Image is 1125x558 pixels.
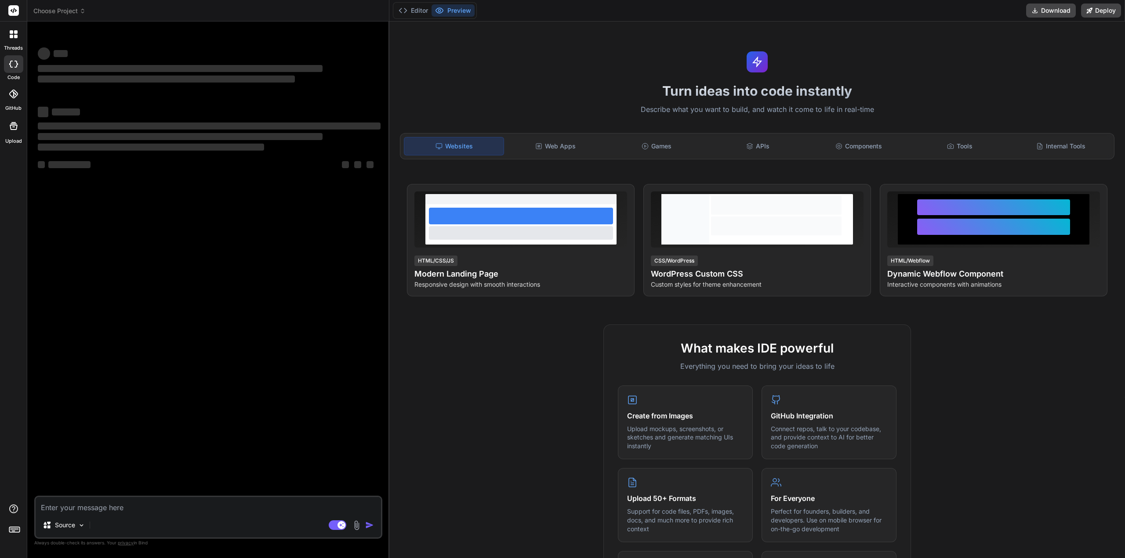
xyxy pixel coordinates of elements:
label: GitHub [5,104,22,112]
img: Pick Models [78,522,85,529]
button: Deploy [1081,4,1121,18]
div: Internal Tools [1011,137,1110,155]
h4: Dynamic Webflow Component [887,268,1100,280]
h4: WordPress Custom CSS [651,268,864,280]
p: Perfect for founders, builders, and developers. Use on mobile browser for on-the-go development [771,507,887,533]
span: ‌ [38,161,45,168]
span: ‌ [367,161,374,168]
h4: Create from Images [627,410,744,421]
h1: Turn ideas into code instantly [395,83,1120,99]
span: ‌ [354,161,361,168]
p: Upload mockups, screenshots, or sketches and generate matching UIs instantly [627,425,744,450]
span: ‌ [38,65,323,72]
h2: What makes IDE powerful [618,339,896,357]
p: Describe what you want to build, and watch it come to life in real-time [395,104,1120,115]
p: Support for code files, PDFs, images, docs, and much more to provide rich context [627,507,744,533]
p: Responsive design with smooth interactions [414,280,627,289]
button: Preview [432,4,475,17]
h4: GitHub Integration [771,410,887,421]
label: threads [4,44,23,52]
h4: For Everyone [771,493,887,504]
h4: Modern Landing Page [414,268,627,280]
span: ‌ [38,76,295,83]
p: Source [55,521,75,529]
span: ‌ [48,161,91,168]
div: APIs [708,137,807,155]
p: Always double-check its answers. Your in Bind [34,539,382,547]
span: ‌ [54,50,68,57]
span: ‌ [342,161,349,168]
div: Games [607,137,706,155]
img: attachment [352,520,362,530]
div: Components [809,137,908,155]
div: Tools [910,137,1009,155]
div: HTML/Webflow [887,256,933,266]
div: CSS/WordPress [651,256,698,266]
p: Interactive components with animations [887,280,1100,289]
p: Custom styles for theme enhancement [651,280,864,289]
span: ‌ [38,144,264,151]
span: Choose Project [33,7,86,15]
p: Connect repos, talk to your codebase, and provide context to AI for better code generation [771,425,887,450]
span: ‌ [38,122,381,130]
label: Upload [5,137,22,145]
img: icon [365,521,374,529]
div: Websites [404,137,504,155]
span: privacy [118,540,134,545]
button: Download [1026,4,1076,18]
div: HTML/CSS/JS [414,256,457,266]
div: Web Apps [506,137,605,155]
p: Everything you need to bring your ideas to life [618,361,896,371]
label: code [7,74,20,81]
span: ‌ [38,107,48,117]
span: ‌ [38,47,50,60]
h4: Upload 50+ Formats [627,493,744,504]
span: ‌ [38,133,323,140]
span: ‌ [52,108,80,115]
button: Editor [395,4,432,17]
